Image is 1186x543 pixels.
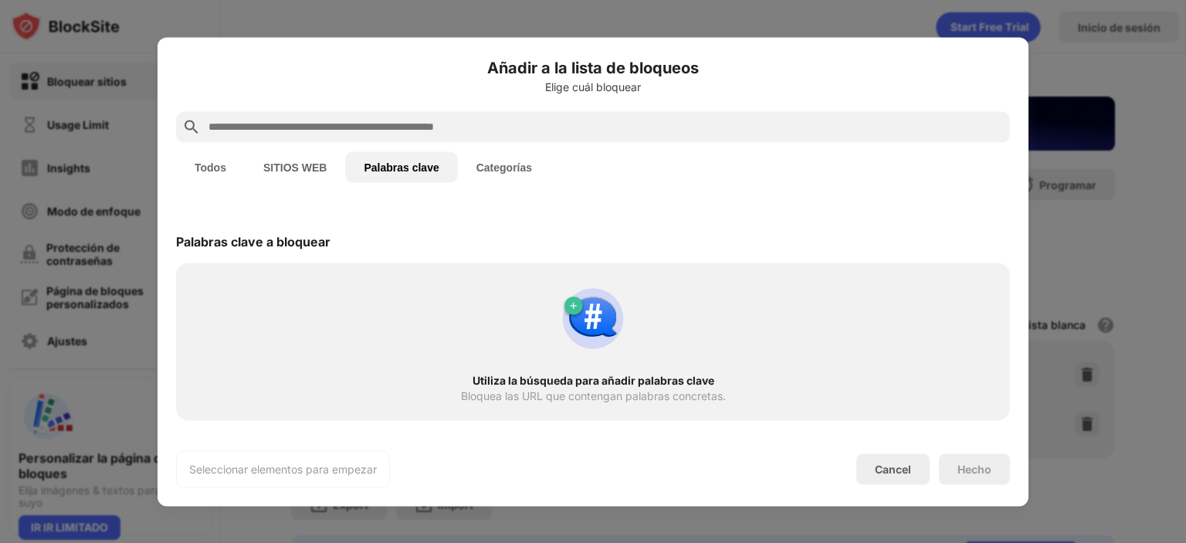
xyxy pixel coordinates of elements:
button: Palabras clave [345,151,457,182]
img: search.svg [182,117,201,136]
div: Seleccionar elementos para empezar [189,461,377,477]
button: Categorías [458,151,551,182]
div: Palabras clave a bloquear [176,233,330,249]
img: block-by-keyword.svg [556,281,630,355]
div: Bloquea las URL que contengan palabras concretas. [461,389,726,402]
div: Elige cuál bloquear [176,80,1010,93]
div: Utiliza la búsqueda para añadir palabras clave [204,374,982,386]
h6: Añadir a la lista de bloqueos [176,56,1010,79]
div: Hecho [957,463,991,475]
div: Cancel [875,463,911,476]
button: SITIOS WEB [245,151,345,182]
button: Todos [176,151,245,182]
